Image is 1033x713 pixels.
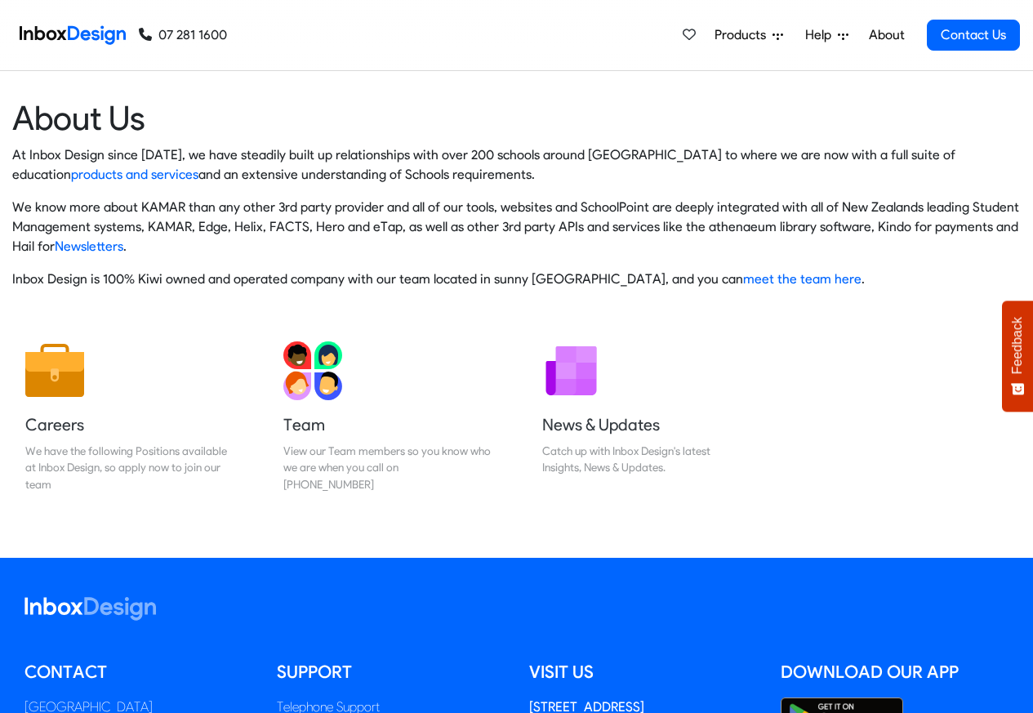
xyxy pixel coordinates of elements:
a: Careers We have the following Positions available at Inbox Design, so apply now to join our team [12,328,246,506]
a: Products [708,19,790,51]
a: products and services [71,167,198,182]
p: At Inbox Design since [DATE], we have steadily built up relationships with over 200 schools aroun... [12,145,1021,185]
a: Newsletters [55,238,123,254]
p: We know more about KAMAR than any other 3rd party provider and all of our tools, websites and Sch... [12,198,1021,256]
a: Contact Us [927,20,1020,51]
div: View our Team members so you know who we are when you call on [PHONE_NUMBER] [283,443,491,492]
img: 2022_01_13_icon_job.svg [25,341,84,400]
h5: News & Updates [542,413,750,436]
div: Catch up with Inbox Design's latest Insights, News & Updates. [542,443,750,476]
h5: Careers [25,413,233,436]
img: 2022_01_12_icon_newsletter.svg [542,341,601,400]
a: meet the team here [743,271,862,287]
span: Feedback [1010,317,1025,374]
span: Help [805,25,838,45]
p: Inbox Design is 100% Kiwi owned and operated company with our team located in sunny [GEOGRAPHIC_D... [12,270,1021,289]
img: 2022_01_13_icon_team.svg [283,341,342,400]
a: Help [799,19,855,51]
button: Feedback - Show survey [1002,301,1033,412]
a: Team View our Team members so you know who we are when you call on [PHONE_NUMBER] [270,328,504,506]
h5: Download our App [781,660,1009,684]
h5: Support [277,660,505,684]
img: logo_inboxdesign_white.svg [24,597,156,621]
h5: Team [283,413,491,436]
div: We have the following Positions available at Inbox Design, so apply now to join our team [25,443,233,492]
a: News & Updates Catch up with Inbox Design's latest Insights, News & Updates. [529,328,763,506]
a: About [864,19,909,51]
span: Products [715,25,773,45]
heading: About Us [12,97,1021,139]
a: 07 281 1600 [139,25,227,45]
h5: Visit us [529,660,757,684]
h5: Contact [24,660,252,684]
